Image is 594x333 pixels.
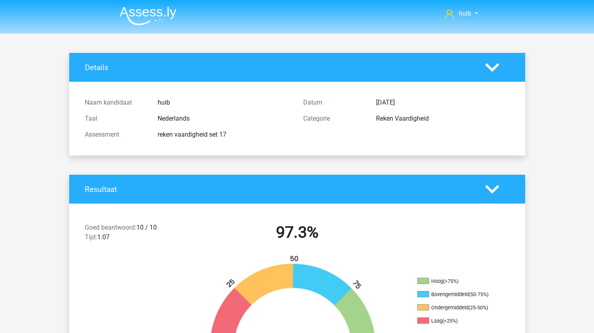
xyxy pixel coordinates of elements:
[85,63,473,72] h4: Details
[152,98,297,107] div: huib
[442,9,481,18] a: huib
[417,317,497,325] li: Laag
[417,291,497,298] li: Bovengemiddeld
[79,114,152,123] div: Taal
[79,130,152,139] div: Assessment
[79,98,152,107] div: Naam kandidaat
[85,185,473,194] h4: Resultaat
[85,224,136,231] span: Goed beantwoord:
[370,114,516,123] div: Reken Vaardigheid
[152,130,297,139] div: reken vaardigheid set 17
[79,223,188,245] div: 10 / 10 1:07
[468,305,488,311] div: (25-50%)
[194,223,400,242] h2: 97.3%
[442,318,458,324] div: (<25%)
[152,114,297,123] div: Nederlands
[120,6,176,25] img: Assessly
[443,278,458,284] div: (>75%)
[459,10,471,17] span: huib
[297,114,370,123] div: Categorie
[297,98,370,107] div: Datum
[469,291,488,297] div: (50-75%)
[417,278,497,285] li: Hoog
[85,233,97,241] span: Tijd:
[417,304,497,311] li: Ondergemiddeld
[370,98,516,107] div: [DATE]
